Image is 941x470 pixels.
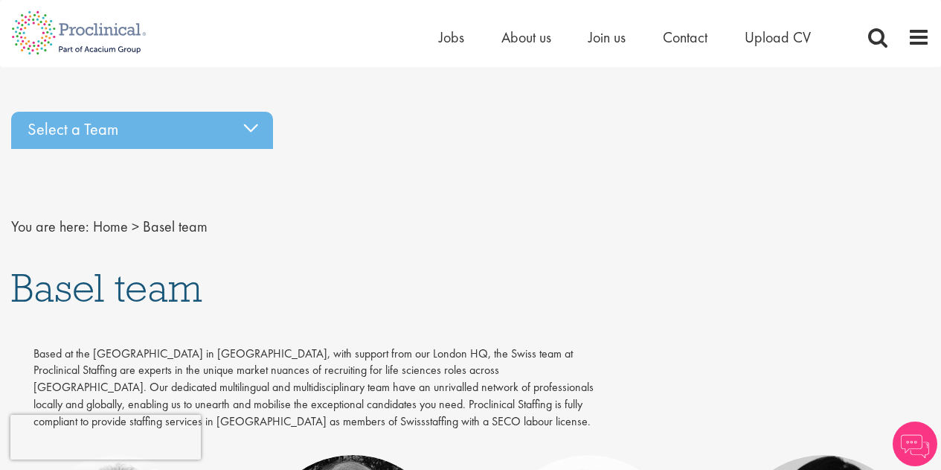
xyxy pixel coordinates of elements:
span: You are here: [11,217,89,236]
a: Jobs [439,28,464,47]
a: breadcrumb link [93,217,128,236]
span: Basel team [143,217,208,236]
span: > [132,217,139,236]
a: About us [501,28,551,47]
img: Chatbot [893,422,937,466]
a: Join us [588,28,626,47]
p: Based at the [GEOGRAPHIC_DATA] in [GEOGRAPHIC_DATA], with support from our London HQ, the Swiss t... [33,346,608,431]
a: Upload CV [745,28,811,47]
span: Basel team [11,262,202,313]
a: Contact [663,28,707,47]
iframe: reCAPTCHA [10,415,201,460]
div: Select a Team [11,112,273,149]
